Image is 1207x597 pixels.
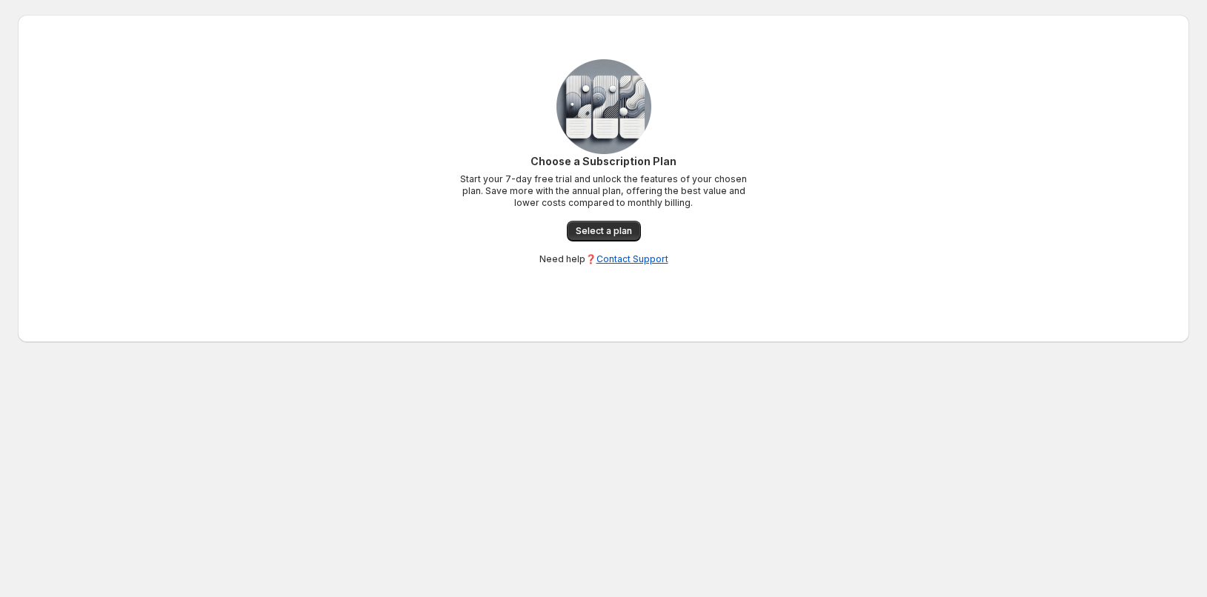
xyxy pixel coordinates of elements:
[567,221,641,241] a: Select a plan
[576,225,632,237] span: Select a plan
[539,253,668,265] p: Need help❓
[596,253,668,264] a: Contact Support
[456,154,752,169] p: Choose a Subscription Plan
[456,173,752,209] p: Start your 7-day free trial and unlock the features of your chosen plan. Save more with the annua...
